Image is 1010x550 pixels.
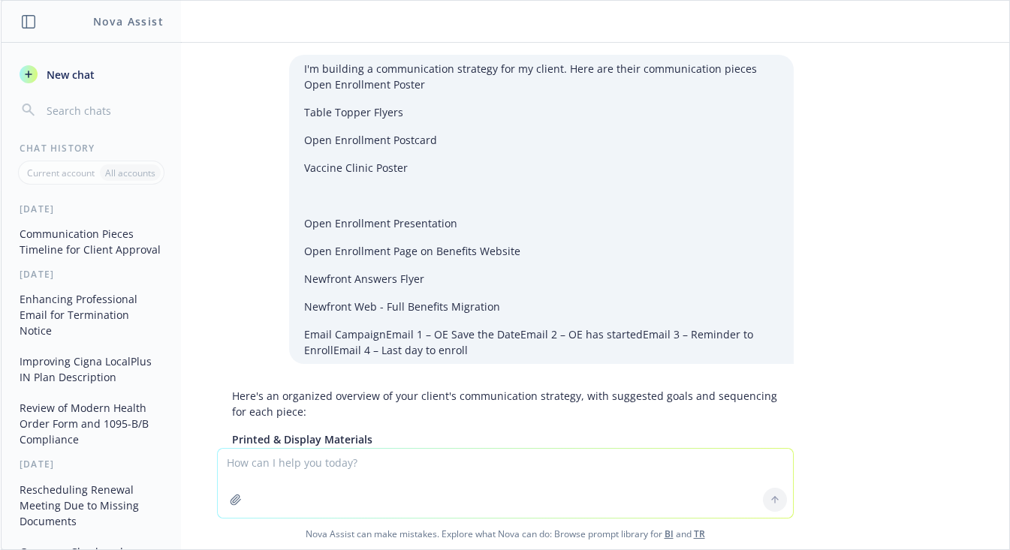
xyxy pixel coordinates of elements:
[93,14,164,29] h1: Nova Assist
[7,518,1003,549] span: Nova Assist can make mistakes. Explore what Nova can do: Browse prompt library for and
[2,203,181,215] div: [DATE]
[44,100,163,121] input: Search chats
[14,61,169,88] button: New chat
[304,243,779,259] p: Open Enrollment Page on Benefits Website​
[44,67,95,83] span: New chat
[304,61,779,92] p: I'm building a communication strategy for my client. Here are their communication pieces Open Enr...
[694,527,705,540] a: TR
[14,477,169,533] button: Rescheduling Renewal Meeting Due to Missing Documents
[105,167,155,179] p: All accounts
[665,527,674,540] a: BI
[304,326,779,358] p: Email Campaign​​ Email 1 – OE Save the Date​ Email 2 – OE has started​​ Email 3 – Reminder to Enr...
[232,432,372,446] span: Printed & Display Materials
[14,395,169,452] button: Review of Modern Health Order Form and 1095-B/B Compliance
[304,188,779,203] p: ​
[232,388,779,419] p: Here's an organized overview of your client's communication strategy, with suggested goals and se...
[2,268,181,281] div: [DATE]
[14,221,169,262] button: Communication Pieces Timeline for Client Approval
[304,104,779,120] p: Table Topper Flyers​
[304,271,779,287] p: Newfront Answers Flyer​
[14,349,169,389] button: Improving Cigna LocalPlus IN Plan Description
[2,458,181,470] div: [DATE]
[304,215,779,231] p: Open Enrollment Presentation​
[304,299,779,314] p: Newfront Web - Full Benefits Migration​
[304,132,779,148] p: Open Enrollment Postcard​
[14,287,169,343] button: Enhancing Professional Email for Termination Notice
[304,160,779,176] p: Vaccine Clinic Poster​
[27,167,95,179] p: Current account
[2,142,181,155] div: Chat History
